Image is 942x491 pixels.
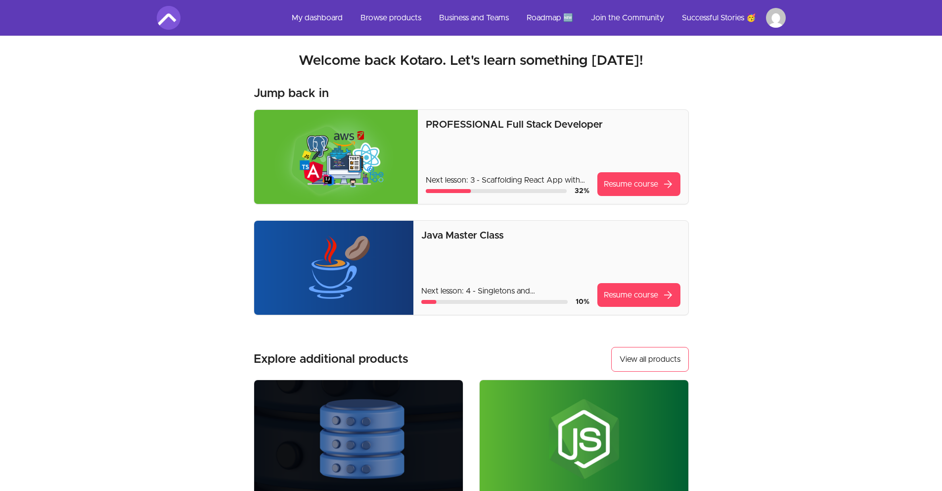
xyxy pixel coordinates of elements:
[426,118,680,132] p: PROFESSIONAL Full Stack Developer
[575,188,589,195] span: 32 %
[254,351,408,367] h3: Explore additional products
[662,178,674,190] span: arrow_forward
[157,6,180,30] img: Amigoscode logo
[284,6,786,30] nav: Main
[576,298,589,305] span: 10 %
[597,172,680,196] a: Resume coursearrow_forward
[421,229,680,243] p: Java Master Class
[421,300,567,304] div: Course progress
[254,86,329,101] h3: Jump back in
[519,6,581,30] a: Roadmap 🆕
[431,6,517,30] a: Business and Teams
[583,6,672,30] a: Join the Community
[426,174,589,186] p: Next lesson: 3 - Scaffolding React App with Vite
[662,289,674,301] span: arrow_forward
[284,6,351,30] a: My dashboard
[157,52,786,70] h2: Welcome back Kotaro. Let's learn something [DATE]!
[353,6,429,30] a: Browse products
[254,221,414,315] img: Product image for Java Master Class
[674,6,764,30] a: Successful Stories 🥳
[254,110,418,204] img: Product image for PROFESSIONAL Full Stack Developer
[421,285,589,297] p: Next lesson: 4 - Singletons and @Inject_@Autowire
[611,347,689,372] a: View all products
[426,189,567,193] div: Course progress
[597,283,680,307] a: Resume coursearrow_forward
[766,8,786,28] img: Profile image for Kotaro Iwanaga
